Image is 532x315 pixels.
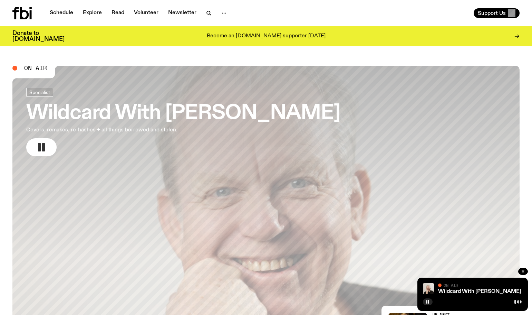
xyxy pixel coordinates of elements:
span: On Air [24,65,47,71]
a: Wildcard With [PERSON_NAME]Covers, remakes, re-hashes + all things borrowed and stolen. [26,88,340,156]
a: Specialist [26,88,53,97]
p: Covers, remakes, re-hashes + all things borrowed and stolen. [26,126,203,134]
a: Schedule [46,8,77,18]
p: Become an [DOMAIN_NAME] supporter [DATE] [207,33,326,39]
h3: Wildcard With [PERSON_NAME] [26,104,340,123]
h3: Donate to [DOMAIN_NAME] [12,30,65,42]
span: On Air [444,283,458,287]
a: Read [107,8,128,18]
button: Support Us [474,8,520,18]
a: Volunteer [130,8,163,18]
a: Explore [79,8,106,18]
span: Support Us [478,10,506,16]
span: Specialist [29,90,50,95]
a: Wildcard With [PERSON_NAME] [438,289,521,294]
img: Stuart is smiling charmingly, wearing a black t-shirt against a stark white background. [423,283,434,294]
a: Newsletter [164,8,201,18]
